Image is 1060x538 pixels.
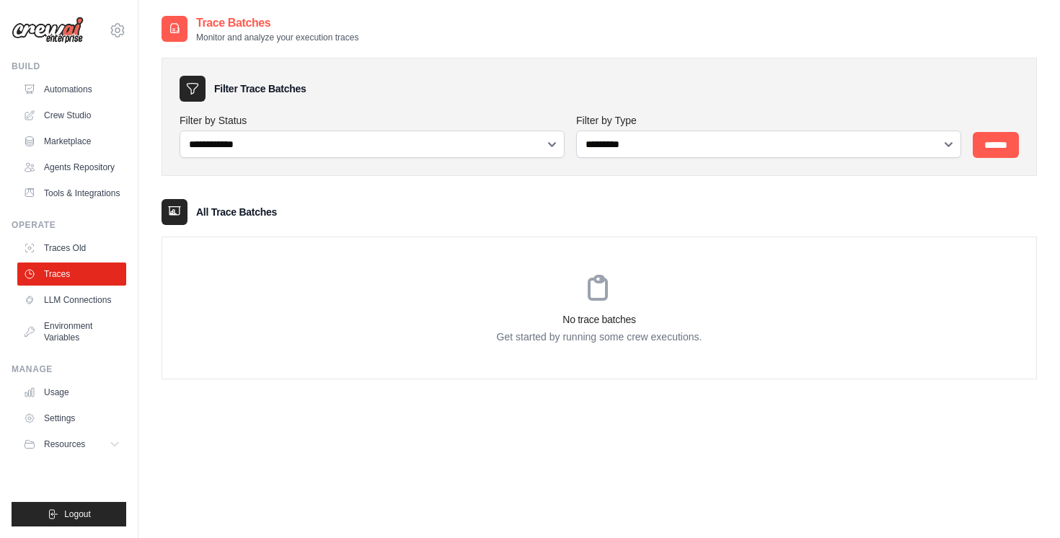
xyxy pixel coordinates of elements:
button: Logout [12,502,126,526]
a: Usage [17,381,126,404]
div: Operate [12,219,126,231]
img: Logo [12,17,84,44]
a: Traces [17,263,126,286]
a: LLM Connections [17,288,126,312]
p: Get started by running some crew executions. [162,330,1036,344]
a: Settings [17,407,126,430]
a: Environment Variables [17,314,126,349]
h2: Trace Batches [196,14,358,32]
a: Agents Repository [17,156,126,179]
label: Filter by Status [180,113,565,128]
a: Marketplace [17,130,126,153]
span: Logout [64,508,91,520]
div: Manage [12,363,126,375]
h3: No trace batches [162,312,1036,327]
button: Resources [17,433,126,456]
a: Crew Studio [17,104,126,127]
span: Resources [44,438,85,450]
h3: Filter Trace Batches [214,81,306,96]
label: Filter by Type [576,113,961,128]
div: Build [12,61,126,72]
a: Automations [17,78,126,101]
a: Traces Old [17,237,126,260]
h3: All Trace Batches [196,205,277,219]
a: Tools & Integrations [17,182,126,205]
p: Monitor and analyze your execution traces [196,32,358,43]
